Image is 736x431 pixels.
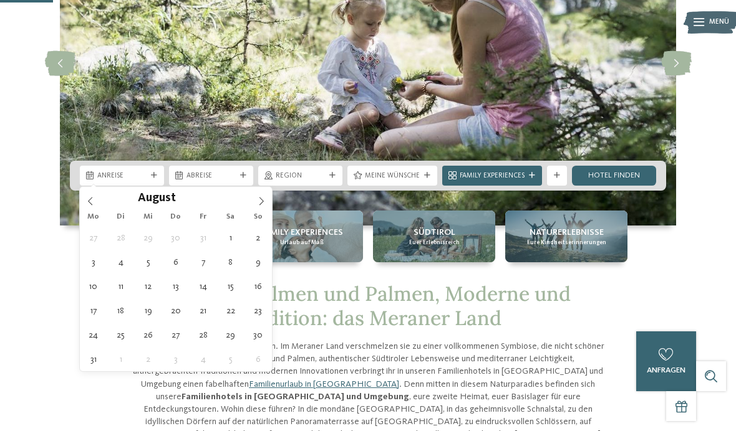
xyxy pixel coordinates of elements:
span: Di [107,213,135,221]
span: Juli 27, 2026 [81,225,105,250]
span: August 21, 2026 [191,298,215,323]
span: August 12, 2026 [136,274,160,298]
a: Hotel finden [572,166,656,186]
input: Year [176,191,217,204]
span: August 9, 2026 [246,250,270,274]
span: August 25, 2026 [109,323,133,347]
span: August [138,193,176,205]
span: August 17, 2026 [81,298,105,323]
span: August 15, 2026 [218,274,243,298]
span: Euer Erlebnisreich [409,239,460,247]
a: Familienhotels in Meran – Abwechslung pur! Südtirol Euer Erlebnisreich [373,211,495,262]
span: August 3, 2026 [81,250,105,274]
span: August 26, 2026 [136,323,160,347]
a: Familienhotels in Meran – Abwechslung pur! Family Experiences Urlaub auf Maß [241,211,363,262]
span: August 28, 2026 [191,323,215,347]
span: August 23, 2026 [246,298,270,323]
span: Anreise [97,171,147,181]
span: Urlaub auf Maß [280,239,324,247]
span: Juli 28, 2026 [109,225,133,250]
span: Fr [190,213,217,221]
span: August 22, 2026 [218,298,243,323]
span: August 11, 2026 [109,274,133,298]
a: anfragen [636,331,696,391]
span: Juli 29, 2026 [136,225,160,250]
span: Family Experiences [460,171,525,181]
span: Südtirol [414,226,455,239]
a: Familienhotels in Meran – Abwechslung pur! Naturerlebnisse Eure Kindheitserinnerungen [505,211,627,262]
span: September 5, 2026 [218,347,243,371]
span: Family Experiences [261,226,343,239]
span: September 6, 2026 [246,347,270,371]
span: August 1, 2026 [218,225,243,250]
span: August 30, 2026 [246,323,270,347]
strong: Familienhotels in [GEOGRAPHIC_DATA] und Umgebung [182,392,409,401]
span: August 29, 2026 [218,323,243,347]
span: August 14, 2026 [191,274,215,298]
span: Region [276,171,325,181]
span: August 19, 2026 [136,298,160,323]
span: August 27, 2026 [163,323,188,347]
span: September 1, 2026 [109,347,133,371]
span: Abreise [186,171,236,181]
span: So [245,213,272,221]
span: August 16, 2026 [246,274,270,298]
span: Sa [217,213,245,221]
span: September 4, 2026 [191,347,215,371]
span: August 20, 2026 [163,298,188,323]
a: Familienurlaub in [GEOGRAPHIC_DATA] [249,380,399,389]
span: Mo [80,213,107,221]
span: August 13, 2026 [163,274,188,298]
span: August 24, 2026 [81,323,105,347]
span: September 3, 2026 [163,347,188,371]
span: August 18, 2026 [109,298,133,323]
span: anfragen [647,366,685,374]
span: August 8, 2026 [218,250,243,274]
span: September 2, 2026 [136,347,160,371]
span: August 4, 2026 [109,250,133,274]
span: August 5, 2026 [136,250,160,274]
span: Naturerlebnisse [530,226,604,239]
span: Eure Kindheitserinnerungen [527,239,606,247]
span: August 6, 2026 [163,250,188,274]
span: Do [162,213,190,221]
span: Zwischen Almen und Palmen, Moderne und Tradition: das Meraner Land [166,281,571,330]
span: August 10, 2026 [81,274,105,298]
span: Mi [135,213,162,221]
span: August 2, 2026 [246,225,270,250]
span: Meine Wünsche [365,171,420,181]
span: August 31, 2026 [81,347,105,371]
span: Juli 30, 2026 [163,225,188,250]
span: August 7, 2026 [191,250,215,274]
span: Juli 31, 2026 [191,225,215,250]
